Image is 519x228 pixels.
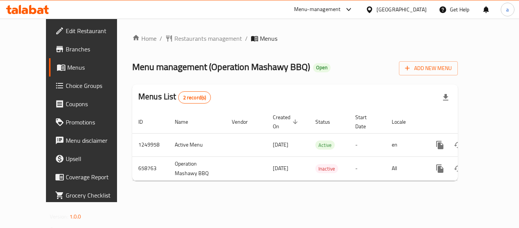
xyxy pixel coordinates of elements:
span: 2 record(s) [179,94,211,101]
span: Choice Groups [66,81,127,90]
span: Upsell [66,154,127,163]
span: Start Date [355,113,377,131]
span: Open [313,64,331,71]
span: [DATE] [273,163,288,173]
span: Restaurants management [174,34,242,43]
h2: Menus List [138,91,211,104]
span: Menus [260,34,277,43]
a: Promotions [49,113,133,131]
a: Upsell [49,150,133,168]
td: 658763 [132,156,169,180]
span: ID [138,117,153,126]
button: more [431,136,449,154]
span: Name [175,117,198,126]
span: Menu management ( Operation Mashawy BBQ ) [132,58,310,75]
span: Grocery Checklist [66,191,127,200]
a: Restaurants management [165,34,242,43]
span: 1.0.0 [70,212,81,222]
span: Created On [273,113,300,131]
span: Branches [66,45,127,54]
div: Total records count [178,91,211,104]
td: All [386,156,425,180]
div: Menu-management [294,5,341,14]
a: Menu disclaimer [49,131,133,150]
td: 1249958 [132,133,169,156]
span: Active [315,141,335,150]
a: Edit Restaurant [49,22,133,40]
span: Coverage Report [66,172,127,182]
div: Open [313,63,331,72]
td: Operation Mashawy BBQ [169,156,226,180]
div: Active [315,140,335,150]
li: / [245,34,248,43]
li: / [160,34,162,43]
span: Menus [67,63,127,72]
div: Export file [437,88,455,107]
button: Add New Menu [399,61,458,75]
button: more [431,159,449,178]
a: Coverage Report [49,168,133,186]
button: Change Status [449,136,467,154]
div: [GEOGRAPHIC_DATA] [377,5,427,14]
span: Add New Menu [405,64,452,73]
span: [DATE] [273,140,288,150]
span: Locale [392,117,416,126]
a: Menus [49,58,133,77]
td: - [349,133,386,156]
span: Edit Restaurant [66,26,127,35]
button: Change Status [449,159,467,178]
span: Version: [50,212,68,222]
span: Status [315,117,340,126]
a: Grocery Checklist [49,186,133,204]
a: Branches [49,40,133,58]
a: Home [132,34,157,43]
span: Promotions [66,118,127,127]
td: - [349,156,386,180]
th: Actions [425,110,510,134]
span: Menu disclaimer [66,136,127,145]
span: Coupons [66,99,127,108]
td: en [386,133,425,156]
table: enhanced table [132,110,510,181]
span: Vendor [232,117,258,126]
td: Active Menu [169,133,226,156]
nav: breadcrumb [132,34,458,43]
a: Coupons [49,95,133,113]
a: Choice Groups [49,77,133,95]
span: a [506,5,509,14]
span: Inactive [315,164,338,173]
